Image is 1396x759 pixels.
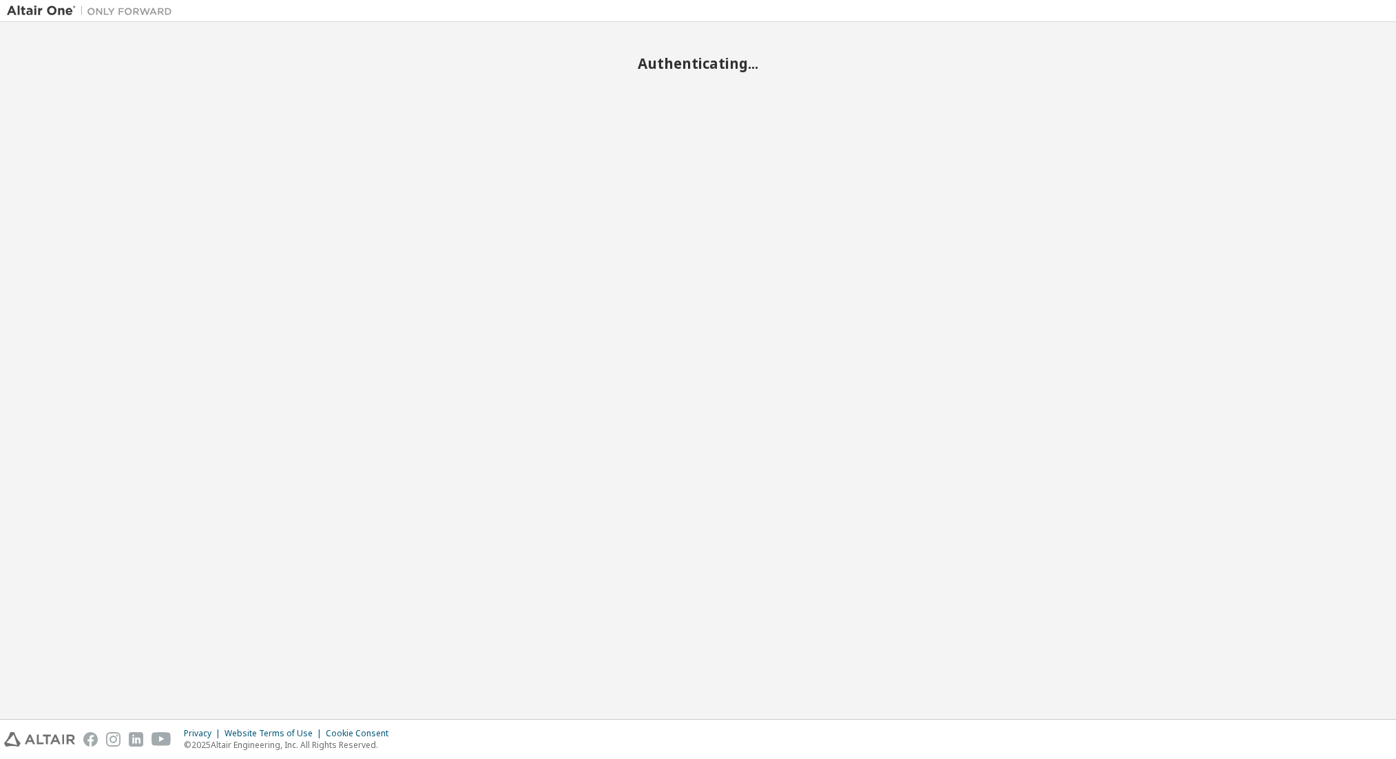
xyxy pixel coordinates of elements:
div: Cookie Consent [326,728,397,739]
div: Website Terms of Use [225,728,326,739]
img: instagram.svg [106,732,121,747]
img: Altair One [7,4,179,18]
img: altair_logo.svg [4,732,75,747]
img: linkedin.svg [129,732,143,747]
img: facebook.svg [83,732,98,747]
h2: Authenticating... [7,54,1389,72]
img: youtube.svg [152,732,171,747]
div: Privacy [184,728,225,739]
p: © 2025 Altair Engineering, Inc. All Rights Reserved. [184,739,397,751]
